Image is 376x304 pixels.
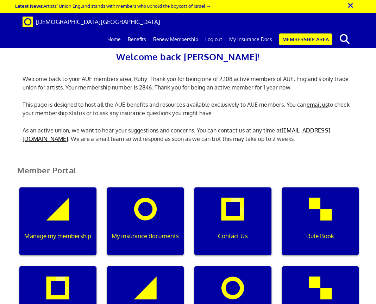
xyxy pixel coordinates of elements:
[307,101,328,108] a: email us
[198,231,268,241] p: Contact Us
[17,100,359,117] p: This page is designed to host all the AUE benefits and resources available exclusively to AUE mem...
[111,231,180,241] p: My insurance documents
[14,187,102,266] a: Manage my membership
[17,126,359,143] p: As an active union, we want to hear your suggestions and concerns. You can contact us at any time...
[189,187,277,266] a: Contact Us
[17,13,165,31] a: Brand [DEMOGRAPHIC_DATA][GEOGRAPHIC_DATA]
[124,31,150,48] a: Benefits
[23,231,93,241] p: Manage my membership
[102,187,189,266] a: My insurance documents
[12,166,364,183] h2: Member Portal
[334,32,355,46] button: search
[277,187,364,266] a: Rule Book
[36,18,160,25] span: [DEMOGRAPHIC_DATA][GEOGRAPHIC_DATA]
[279,33,332,45] a: Membership Area
[15,3,211,9] a: Latest News:Artists’ Union England stands with members who uphold the boycott of Israel →
[17,49,359,64] h2: Welcome back [PERSON_NAME]!
[226,31,276,48] a: My Insurance Docs
[150,31,202,48] a: Renew Membership
[17,75,359,92] p: Welcome back to your AUE members area, Ruby. Thank you for being one of 2,108 active members of A...
[286,231,355,241] p: Rule Book
[23,127,330,142] a: [EMAIL_ADDRESS][DOMAIN_NAME]
[15,3,43,9] strong: Latest News:
[104,31,124,48] a: Home
[202,31,226,48] a: Log out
